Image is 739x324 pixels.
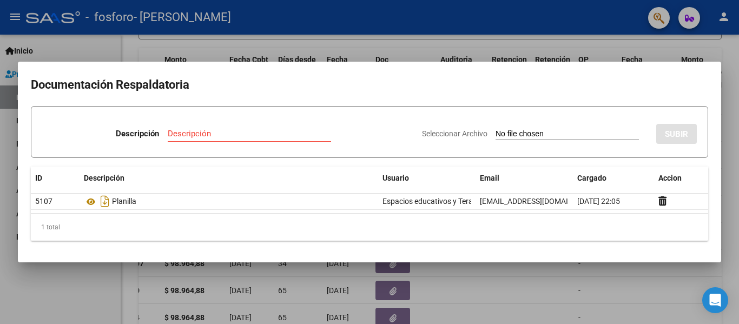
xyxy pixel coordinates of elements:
span: Email [480,174,499,182]
i: Descargar documento [98,193,112,210]
datatable-header-cell: Cargado [573,167,654,190]
datatable-header-cell: Usuario [378,167,476,190]
div: 1 total [31,214,708,241]
datatable-header-cell: Email [476,167,573,190]
datatable-header-cell: Accion [654,167,708,190]
datatable-header-cell: Descripción [80,167,378,190]
span: Cargado [577,174,606,182]
span: Accion [658,174,682,182]
datatable-header-cell: ID [31,167,80,190]
span: Espacios educativos y Terapeuticos ABRA [PERSON_NAME] [382,197,582,206]
button: SUBIR [656,124,697,144]
div: Open Intercom Messenger [702,287,728,313]
span: SUBIR [665,129,688,139]
span: Seleccionar Archivo [422,129,487,138]
span: Descripción [84,174,124,182]
span: [EMAIL_ADDRESS][DOMAIN_NAME] [480,197,600,206]
span: 5107 [35,197,52,206]
div: Planilla [84,193,374,210]
h2: Documentación Respaldatoria [31,75,708,95]
span: [DATE] 22:05 [577,197,620,206]
p: Descripción [116,128,159,140]
span: Usuario [382,174,409,182]
span: ID [35,174,42,182]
